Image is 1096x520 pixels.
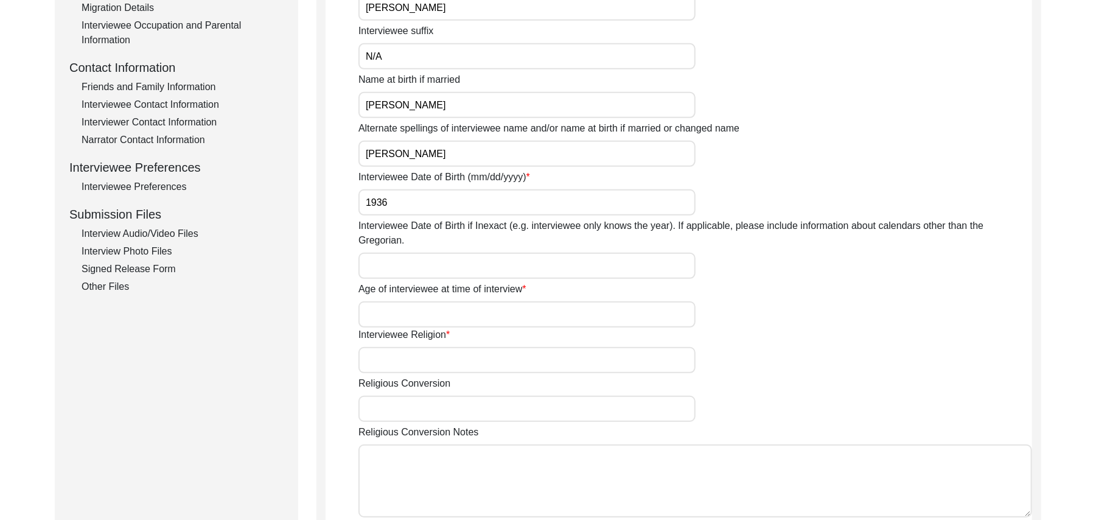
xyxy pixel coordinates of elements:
div: Interview Photo Files [82,244,284,259]
label: Interviewee Date of Birth if Inexact (e.g. interviewee only knows the year). If applicable, pleas... [358,219,1032,248]
div: Interviewer Contact Information [82,115,284,130]
div: Narrator Contact Information [82,133,284,147]
div: Submission Files [69,205,284,223]
div: Interviewee Preferences [82,180,284,194]
div: Interviewee Occupation and Parental Information [82,18,284,47]
label: Interviewee Date of Birth (mm/dd/yyyy) [358,170,530,184]
div: Interview Audio/Video Files [82,227,284,241]
div: Signed Release Form [82,262,284,276]
div: Interviewee Preferences [69,158,284,177]
div: Friends and Family Information [82,80,284,94]
div: Migration Details [82,1,284,15]
label: Alternate spellings of interviewee name and/or name at birth if married or changed name [358,121,739,136]
label: Interviewee Religion [358,328,450,342]
label: Age of interviewee at time of interview [358,282,526,297]
label: Religious Conversion Notes [358,425,478,440]
div: Contact Information [69,58,284,77]
label: Name at birth if married [358,72,460,87]
div: Interviewee Contact Information [82,97,284,112]
div: Other Files [82,279,284,294]
label: Religious Conversion [358,376,450,391]
label: Interviewee suffix [358,24,433,38]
